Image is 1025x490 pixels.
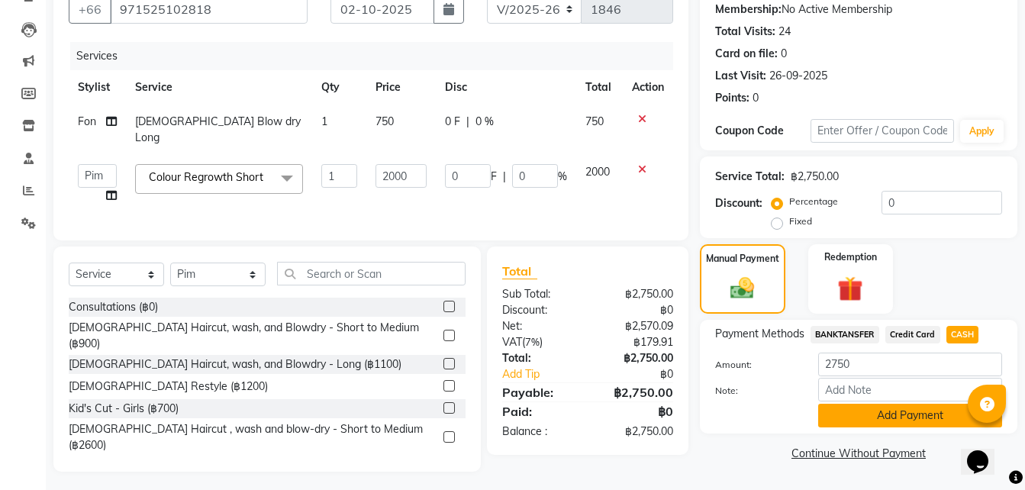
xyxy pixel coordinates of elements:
[135,114,301,144] span: [DEMOGRAPHIC_DATA] Blow dry Long
[491,302,588,318] div: Discount:
[126,70,312,105] th: Service
[585,114,604,128] span: 750
[491,383,588,401] div: Payable:
[588,350,685,366] div: ฿2,750.00
[69,379,268,395] div: [DEMOGRAPHIC_DATA] Restyle (฿1200)
[818,404,1002,427] button: Add Payment
[69,320,437,352] div: [DEMOGRAPHIC_DATA] Haircut, wash, and Blowdry - Short to Medium (฿900)
[277,262,466,285] input: Search or Scan
[830,273,871,305] img: _gift.svg
[588,402,685,421] div: ฿0
[503,169,506,185] span: |
[491,318,588,334] div: Net:
[263,170,270,184] a: x
[491,424,588,440] div: Balance :
[69,401,179,417] div: Kid's Cut - Girls (฿700)
[69,356,401,372] div: [DEMOGRAPHIC_DATA] Haircut, wash, and Blowdry - Long (฿1100)
[525,336,540,348] span: 7%
[491,366,604,382] a: Add Tip
[69,421,437,453] div: [DEMOGRAPHIC_DATA] Haircut , wash and blow-dry - Short to Medium (฿2600)
[466,114,469,130] span: |
[69,70,126,105] th: Stylist
[491,169,497,185] span: F
[588,383,685,401] div: ฿2,750.00
[70,42,685,70] div: Services
[789,195,838,208] label: Percentage
[585,165,610,179] span: 2000
[491,286,588,302] div: Sub Total:
[706,252,779,266] label: Manual Payment
[436,70,576,105] th: Disc
[588,286,685,302] div: ฿2,750.00
[588,302,685,318] div: ฿0
[704,384,807,398] label: Note:
[312,70,366,105] th: Qty
[715,46,778,62] div: Card on file:
[576,70,623,105] th: Total
[811,326,879,343] span: BANKTANSFER
[558,169,567,185] span: %
[723,275,762,302] img: _cash.svg
[715,326,804,342] span: Payment Methods
[769,68,827,84] div: 26-09-2025
[703,446,1014,462] a: Continue Without Payment
[818,353,1002,376] input: Amount
[946,326,979,343] span: CASH
[475,114,494,130] span: 0 %
[149,170,263,184] span: Colour Regrowth Short
[491,350,588,366] div: Total:
[445,114,460,130] span: 0 F
[78,114,96,128] span: Fon
[491,334,588,350] div: ( )
[321,114,327,128] span: 1
[502,263,537,279] span: Total
[753,90,759,106] div: 0
[623,70,673,105] th: Action
[376,114,394,128] span: 750
[588,424,685,440] div: ฿2,750.00
[69,299,158,315] div: Consultations (฿0)
[824,250,877,264] label: Redemption
[789,214,812,228] label: Fixed
[818,378,1002,401] input: Add Note
[715,24,775,40] div: Total Visits:
[778,24,791,40] div: 24
[961,429,1010,475] iframe: chat widget
[715,169,785,185] div: Service Total:
[502,335,522,349] span: VAT
[791,169,839,185] div: ฿2,750.00
[811,119,954,143] input: Enter Offer / Coupon Code
[704,358,807,372] label: Amount:
[604,366,685,382] div: ฿0
[715,68,766,84] div: Last Visit:
[715,2,782,18] div: Membership:
[781,46,787,62] div: 0
[885,326,940,343] span: Credit Card
[715,90,749,106] div: Points:
[491,402,588,421] div: Paid:
[960,120,1004,143] button: Apply
[588,334,685,350] div: ฿179.91
[715,123,811,139] div: Coupon Code
[366,70,437,105] th: Price
[715,2,1002,18] div: No Active Membership
[715,195,762,211] div: Discount:
[588,318,685,334] div: ฿2,570.09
